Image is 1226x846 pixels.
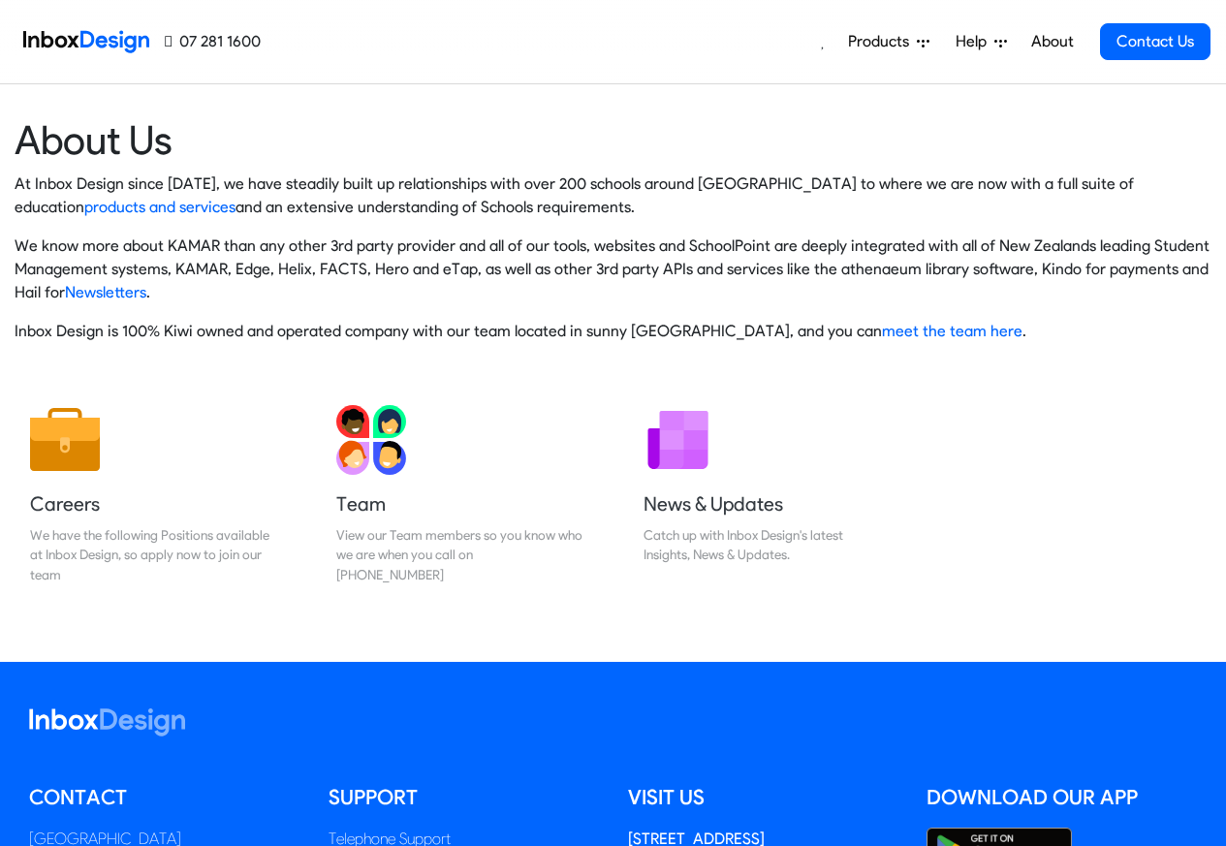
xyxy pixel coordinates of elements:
span: Products [848,30,917,53]
a: Contact Us [1100,23,1210,60]
h5: Support [329,783,599,812]
h5: Visit us [628,783,898,812]
p: At Inbox Design since [DATE], we have steadily built up relationships with over 200 schools aroun... [15,172,1211,219]
div: Catch up with Inbox Design's latest Insights, News & Updates. [644,525,890,565]
heading: About Us [15,115,1211,165]
img: 2022_01_13_icon_team.svg [336,405,406,475]
img: 2022_01_12_icon_newsletter.svg [644,405,713,475]
a: Products [840,22,937,61]
div: View our Team members so you know who we are when you call on [PHONE_NUMBER] [336,525,582,584]
a: products and services [84,198,236,216]
h5: News & Updates [644,490,890,517]
a: News & Updates Catch up with Inbox Design's latest Insights, News & Updates. [628,390,905,600]
h5: Careers [30,490,276,517]
h5: Contact [29,783,299,812]
div: We have the following Positions available at Inbox Design, so apply now to join our team [30,525,276,584]
a: Careers We have the following Positions available at Inbox Design, so apply now to join our team [15,390,292,600]
p: Inbox Design is 100% Kiwi owned and operated company with our team located in sunny [GEOGRAPHIC_D... [15,320,1211,343]
span: Help [956,30,994,53]
a: Newsletters [65,283,146,301]
a: About [1025,22,1079,61]
a: 07 281 1600 [165,30,261,53]
a: meet the team here [882,322,1022,340]
h5: Download our App [927,783,1197,812]
h5: Team [336,490,582,517]
p: We know more about KAMAR than any other 3rd party provider and all of our tools, websites and Sch... [15,235,1211,304]
a: Help [948,22,1015,61]
a: Team View our Team members so you know who we are when you call on [PHONE_NUMBER] [321,390,598,600]
img: 2022_01_13_icon_job.svg [30,405,100,475]
img: logo_inboxdesign_white.svg [29,708,185,736]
